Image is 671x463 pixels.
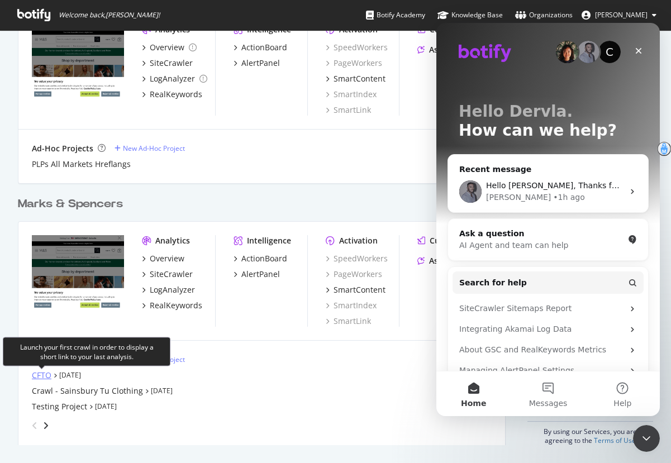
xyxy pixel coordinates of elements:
div: AI Agent and team can help [23,217,187,228]
a: LogAnalyzer [142,73,207,84]
a: SmartContent [326,284,386,295]
a: CFTO [32,370,51,381]
button: Search for help [16,249,207,271]
div: RealKeywords [150,89,202,100]
a: ActionBoard [234,253,287,264]
div: Ad-Hoc Projects [32,143,93,154]
a: SmartContent [326,73,386,84]
a: SpeedWorkers [326,253,388,264]
a: Overview [142,253,184,264]
div: Botify Academy [366,9,425,21]
div: RealKeywords [150,300,202,311]
a: Terms of Use [594,436,636,445]
a: Overview [142,42,197,53]
a: PLPs All Markets Hreflangs [32,159,131,170]
div: Ask a questionAI Agent and team can help [11,195,212,238]
a: SmartLink [326,316,371,327]
img: www.marksandspencer.com [32,24,124,98]
a: SiteCrawler [142,269,193,280]
div: Assist [429,255,451,266]
div: Overview [150,42,184,53]
span: Dervla Richardson [595,10,648,20]
a: [DATE] [95,402,117,411]
div: [PERSON_NAME] [50,169,115,180]
div: Intelligence [247,235,291,246]
div: Activation [339,235,378,246]
img: www.marksandspencer.com/ [32,235,124,309]
a: Assist [417,44,451,55]
button: [PERSON_NAME] [573,6,665,24]
div: Integrating Akamai Log Data [23,300,187,312]
a: SiteCrawler [142,58,193,69]
div: • 1h ago [117,169,149,180]
a: AlertPanel [234,58,280,69]
a: AlertPanel [234,269,280,280]
a: Marks & Spencers [18,196,127,212]
div: Managing AlertPanel Settings [23,342,187,354]
div: angle-right [42,420,50,431]
div: By using our Services, you are agreeing to the [527,421,653,445]
div: Organizations [515,9,573,21]
div: SmartContent [334,284,386,295]
div: New Ad-Hoc Project [123,144,185,153]
div: Assist [429,44,451,55]
span: Home [25,376,50,384]
div: Crawl - Sainsbury Tu Clothing [32,385,143,397]
a: Assist [417,255,451,266]
a: RealKeywords [142,300,202,311]
div: ActionBoard [241,42,287,53]
span: Messages [93,376,131,384]
a: CustomReports [417,235,489,246]
div: About GSC and RealKeywords Metrics [16,317,207,337]
div: CustomReports [430,235,489,246]
div: LogAnalyzer [150,73,195,84]
a: SpeedWorkers [326,42,388,53]
a: PageWorkers [326,269,382,280]
a: ActionBoard [234,42,287,53]
a: LogAnalyzer [142,284,195,295]
a: [DATE] [151,386,173,395]
div: Integrating Akamai Log Data [16,296,207,317]
div: AlertPanel [241,58,280,69]
div: SiteCrawler Sitemaps Report [16,275,207,296]
a: [DATE] [59,370,81,380]
div: SmartContent [334,73,386,84]
div: Ask a question [23,205,187,217]
div: AlertPanel [241,269,280,280]
div: Overview [150,253,184,264]
div: Analytics [155,235,190,246]
div: About GSC and RealKeywords Metrics [23,321,187,333]
span: Search for help [23,254,91,266]
a: Testing Project [32,401,87,412]
a: New Ad-Hoc Project [115,144,185,153]
a: SmartLink [326,104,371,116]
iframe: Intercom live chat [436,23,660,416]
a: SmartIndex [326,89,377,100]
div: LogAnalyzer [150,284,195,295]
div: Knowledge Base [437,9,503,21]
a: PageWorkers [326,58,382,69]
div: SmartIndex [326,300,377,311]
div: ActionBoard [241,253,287,264]
button: Help [149,349,223,393]
button: Messages [74,349,149,393]
div: SiteCrawler Sitemaps Report [23,280,187,292]
span: Welcome back, [PERSON_NAME] ! [59,11,160,20]
div: Marks & Spencers [18,196,123,212]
